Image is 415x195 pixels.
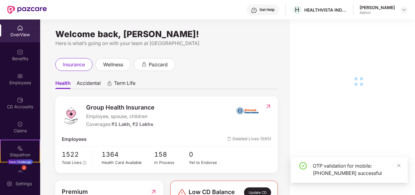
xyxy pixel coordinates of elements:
img: logo [62,106,80,125]
span: check-circle [299,162,307,169]
span: H [295,6,299,13]
span: close [397,163,401,168]
span: Deleted Lives (565) [227,136,271,143]
img: svg+xml;base64,PHN2ZyBpZD0iRHJvcGRvd24tMzJ4MzIiIHhtbG5zPSJodHRwOi8vd3d3LnczLm9yZy8yMDAwL3N2ZyIgd2... [402,7,406,12]
span: insurance [63,61,85,68]
span: Group Health Insurance [86,103,155,112]
span: info-circle [83,161,86,165]
span: Accidental [77,80,101,89]
img: svg+xml;base64,PHN2ZyB4bWxucz0iaHR0cDovL3d3dy53My5vcmcvMjAwMC9zdmciIHdpZHRoPSIyMSIgaGVpZ2h0PSIyMC... [17,145,23,151]
img: svg+xml;base64,PHN2ZyBpZD0iRW1wbG95ZWVzIiB4bWxucz0iaHR0cDovL3d3dy53My5vcmcvMjAwMC9zdmciIHdpZHRoPS... [17,73,23,79]
div: 2 [22,165,26,170]
span: Employees [62,136,87,143]
img: RedirectIcon [265,103,271,110]
span: 0 [189,149,224,159]
span: Health [55,80,71,89]
span: 1522 [62,149,88,159]
div: Welcome back, [PERSON_NAME]! [55,32,278,37]
span: Term Life [114,80,135,89]
img: svg+xml;base64,PHN2ZyBpZD0iU2V0dGluZy0yMHgyMCIgeG1sbnM9Imh0dHA6Ly93d3cudzMub3JnLzIwMDAvc3ZnIiB3aW... [6,181,12,187]
div: Here is what’s going on with your team at [GEOGRAPHIC_DATA] [55,40,278,47]
img: svg+xml;base64,PHN2ZyBpZD0iQ0RfQWNjb3VudHMiIGRhdGEtbmFtZT0iQ0QgQWNjb3VudHMiIHhtbG5zPSJodHRwOi8vd3... [17,97,23,103]
span: 1364 [102,149,154,159]
img: svg+xml;base64,PHN2ZyBpZD0iQ2xhaW0iIHhtbG5zPSJodHRwOi8vd3d3LnczLm9yZy8yMDAwL3N2ZyIgd2lkdGg9IjIwIi... [17,121,23,127]
span: Total Lives [62,160,82,165]
div: animation [141,61,147,67]
img: svg+xml;base64,PHN2ZyBpZD0iRW5kb3JzZW1lbnRzIiB4bWxucz0iaHR0cDovL3d3dy53My5vcmcvMjAwMC9zdmciIHdpZH... [17,169,23,175]
span: 158 [154,149,189,159]
div: New Challenge [7,159,33,164]
span: Employee, spouse, children [86,113,155,120]
img: svg+xml;base64,PHN2ZyBpZD0iQmVuZWZpdHMiIHhtbG5zPSJodHRwOi8vd3d3LnczLm9yZy8yMDAwL3N2ZyIgd2lkdGg9Ij... [17,49,23,55]
div: HEALTHVISTA INDIA LIMITED [304,7,347,13]
span: wellness [103,61,123,68]
img: svg+xml;base64,PHN2ZyBpZD0iSG9tZSIgeG1sbnM9Imh0dHA6Ly93d3cudzMub3JnLzIwMDAvc3ZnIiB3aWR0aD0iMjAiIG... [17,25,23,31]
div: animation [107,81,112,86]
div: Get Help [260,7,274,12]
img: svg+xml;base64,PHN2ZyBpZD0iSGVscC0zMngzMiIgeG1sbnM9Imh0dHA6Ly93d3cudzMub3JnLzIwMDAvc3ZnIiB3aWR0aD... [251,7,257,13]
img: New Pazcare Logo [7,6,47,14]
div: Stepathon [1,152,40,158]
span: pazcard [149,61,168,68]
div: Admin [360,10,395,15]
div: Yet to Endorse [189,159,224,166]
div: [PERSON_NAME] [360,5,395,10]
div: Settings [14,181,34,187]
div: Coverages: [86,121,155,128]
img: deleteIcon [227,137,231,141]
div: Health Card Available [102,159,154,166]
div: OTP validation for mobile: [PHONE_NUMBER] successful [313,162,400,177]
div: In Process [154,159,189,166]
img: insurerIcon [236,103,259,118]
span: ₹1 Lakh, ₹2 Lakhs [112,121,153,127]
